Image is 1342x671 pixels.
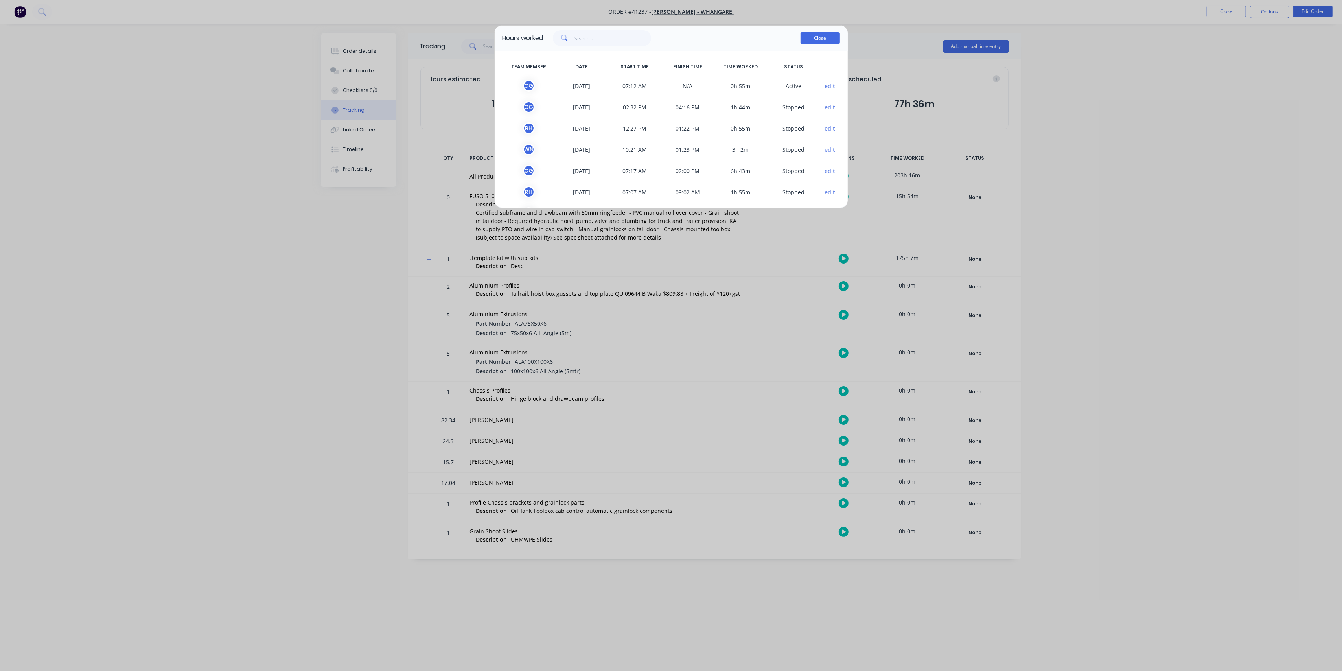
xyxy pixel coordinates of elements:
button: edit [825,103,835,111]
button: edit [825,188,835,196]
span: 1h 12m [714,207,767,219]
span: 02:32 PM [608,207,661,219]
span: S topped [767,207,820,219]
span: [DATE] [555,122,608,134]
input: Search... [574,30,651,46]
span: 0h 55m [714,80,767,92]
span: N/A [661,80,714,92]
button: edit [825,167,835,175]
span: 03:44 PM [661,207,714,219]
span: S topped [767,122,820,134]
span: STATUS [767,63,820,70]
span: [DATE] [555,80,608,92]
span: 3h 2m [714,144,767,155]
span: 6h 43m [714,165,767,177]
span: 02:00 PM [661,165,714,177]
span: 02:32 PM [608,101,661,113]
span: 10:21 AM [608,144,661,155]
span: A ctive [767,80,820,92]
span: TIME WORKED [714,63,767,70]
span: S topped [767,186,820,198]
span: 07:17 AM [608,165,661,177]
div: C G [523,101,535,113]
span: 01:22 PM [661,122,714,134]
span: [DATE] [555,207,608,219]
span: 0h 55m [714,122,767,134]
span: START TIME [608,63,661,70]
span: S topped [767,144,820,155]
span: 01:23 PM [661,144,714,155]
button: Close [801,32,840,44]
span: S topped [767,101,820,113]
span: 04:16 PM [661,101,714,113]
span: 07:07 AM [608,186,661,198]
button: edit [825,146,835,154]
span: 1h 55m [714,186,767,198]
div: C G [523,165,535,177]
div: R H [523,122,535,134]
span: 1h 44m [714,101,767,113]
span: [DATE] [555,165,608,177]
button: edit [825,82,835,90]
span: [DATE] [555,144,608,155]
div: Hours worked [503,33,543,43]
span: S topped [767,165,820,177]
span: FINISH TIME [661,63,714,70]
span: 09:02 AM [661,186,714,198]
div: R H [523,186,535,198]
span: 12:27 PM [608,122,661,134]
div: W N [523,144,535,155]
div: C G [523,80,535,92]
span: [DATE] [555,101,608,113]
span: DATE [555,63,608,70]
span: 07:12 AM [608,80,661,92]
span: TEAM MEMBER [503,63,556,70]
button: edit [825,124,835,133]
span: [DATE] [555,186,608,198]
div: C G [523,207,535,219]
